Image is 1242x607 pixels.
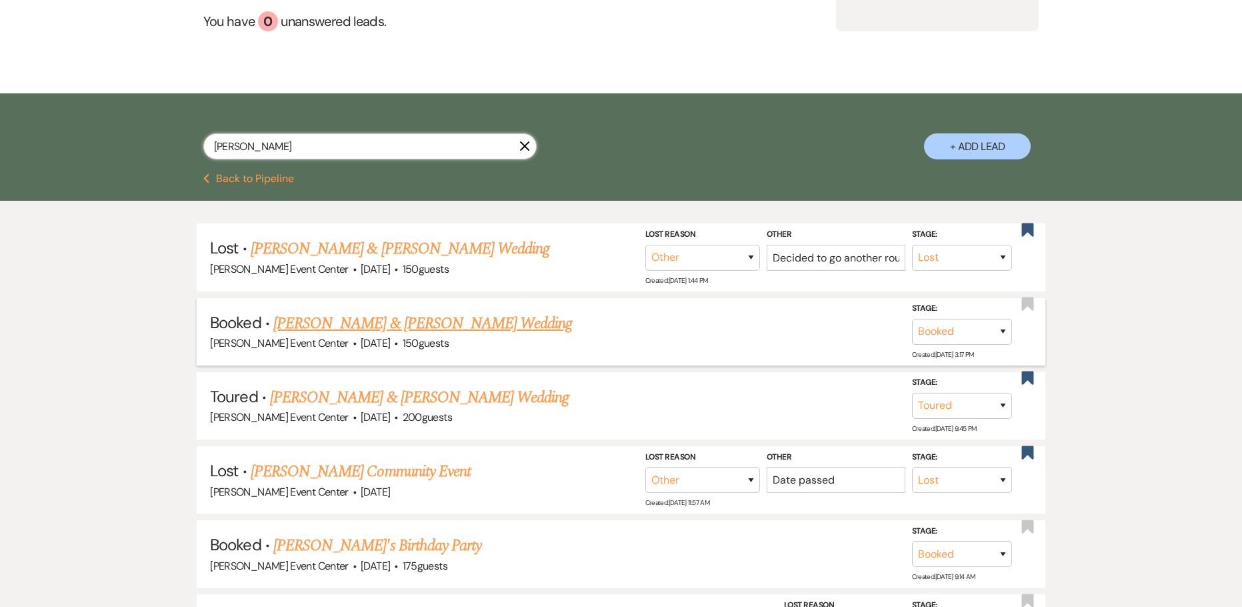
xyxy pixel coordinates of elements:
[210,336,348,350] span: [PERSON_NAME] Event Center
[210,410,348,424] span: [PERSON_NAME] Event Center
[210,262,348,276] span: [PERSON_NAME] Event Center
[361,559,390,573] span: [DATE]
[210,386,257,407] span: Toured
[767,227,905,242] label: Other
[403,336,449,350] span: 150 guests
[912,350,974,359] span: Created: [DATE] 3:17 PM
[203,173,295,184] button: Back to Pipeline
[912,424,977,433] span: Created: [DATE] 9:45 PM
[924,133,1031,159] button: + Add Lead
[912,524,1012,539] label: Stage:
[361,262,390,276] span: [DATE]
[361,410,390,424] span: [DATE]
[251,460,471,484] a: [PERSON_NAME] Community Event
[258,11,278,31] div: 0
[251,237,549,261] a: [PERSON_NAME] & [PERSON_NAME] Wedding
[270,386,569,410] a: [PERSON_NAME] & [PERSON_NAME] Wedding
[273,312,572,336] a: [PERSON_NAME] & [PERSON_NAME] Wedding
[912,376,1012,390] label: Stage:
[210,460,238,481] span: Lost
[210,237,238,258] span: Lost
[210,312,261,333] span: Booked
[912,572,975,581] span: Created: [DATE] 9:14 AM
[361,336,390,350] span: [DATE]
[645,450,760,464] label: Lost Reason
[203,133,537,159] input: Search by name, event date, email address or phone number
[912,450,1012,464] label: Stage:
[912,227,1012,242] label: Stage:
[403,262,449,276] span: 150 guests
[403,410,452,424] span: 200 guests
[273,534,481,558] a: [PERSON_NAME]'s Birthday Party
[645,227,760,242] label: Lost Reason
[210,559,348,573] span: [PERSON_NAME] Event Center
[210,534,261,555] span: Booked
[203,11,836,31] a: You have 0 unanswered leads.
[403,559,447,573] span: 175 guests
[645,498,709,507] span: Created: [DATE] 11:57 AM
[912,301,1012,316] label: Stage:
[767,450,905,464] label: Other
[645,276,708,285] span: Created: [DATE] 1:44 PM
[361,485,390,499] span: [DATE]
[210,485,348,499] span: [PERSON_NAME] Event Center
